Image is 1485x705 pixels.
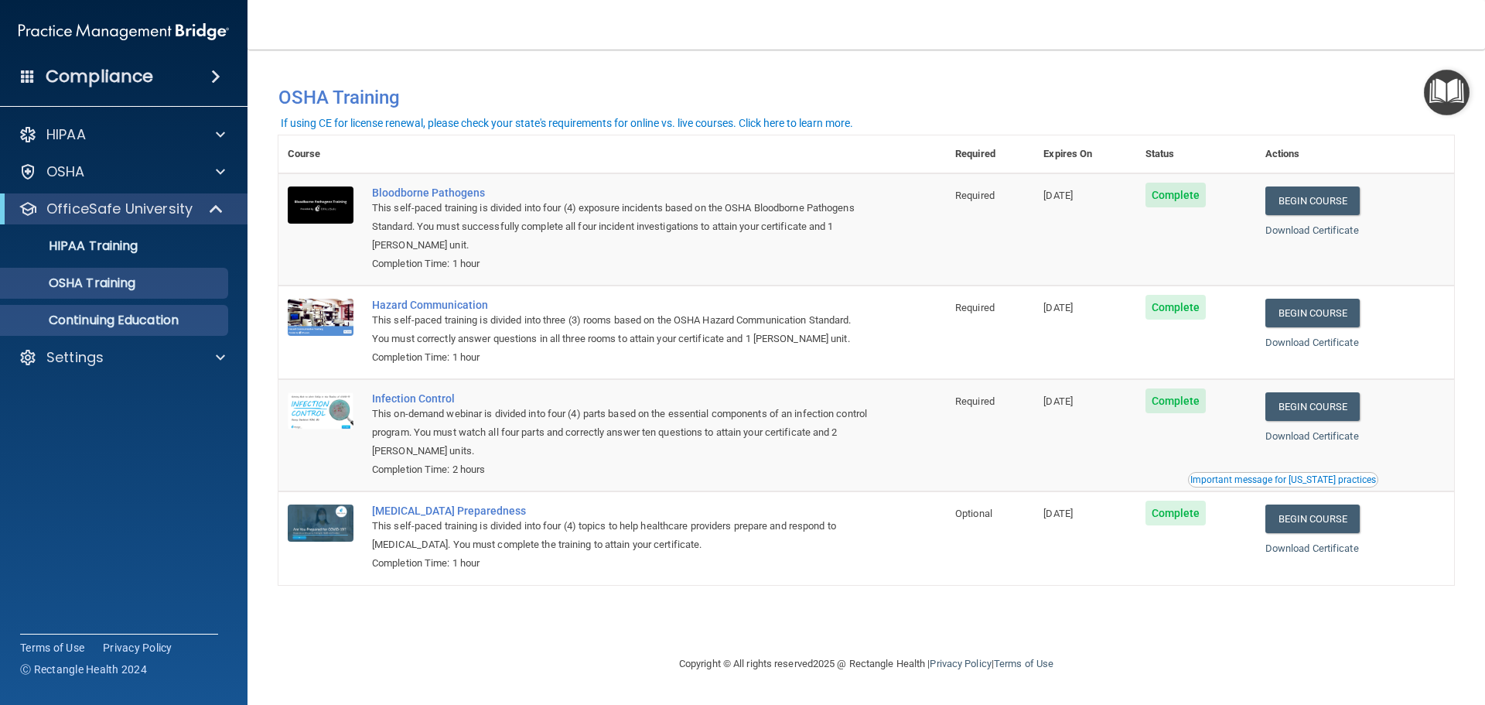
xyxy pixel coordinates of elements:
th: Expires On [1034,135,1135,173]
button: If using CE for license renewal, please check your state's requirements for online vs. live cours... [278,115,855,131]
div: This self-paced training is divided into four (4) topics to help healthcare providers prepare and... [372,517,869,554]
p: OSHA Training [10,275,135,291]
a: Begin Course [1265,299,1360,327]
th: Status [1136,135,1256,173]
a: Privacy Policy [930,658,991,669]
span: Complete [1145,388,1207,413]
button: Open Resource Center [1424,70,1470,115]
p: Continuing Education [10,313,221,328]
span: Complete [1145,183,1207,207]
p: HIPAA Training [10,238,138,254]
a: Settings [19,348,225,367]
a: Download Certificate [1265,430,1359,442]
div: Completion Time: 1 hour [372,255,869,273]
div: This self-paced training is divided into four (4) exposure incidents based on the OSHA Bloodborne... [372,199,869,255]
a: Download Certificate [1265,224,1359,236]
span: [DATE] [1043,395,1073,407]
div: Completion Time: 2 hours [372,460,869,479]
h4: Compliance [46,66,153,87]
a: Terms of Use [994,658,1053,669]
iframe: Drift Widget Chat Controller [1217,595,1466,657]
a: OfficeSafe University [19,200,224,218]
img: PMB logo [19,16,229,47]
p: OSHA [46,163,85,181]
span: [DATE] [1043,302,1073,313]
span: Required [955,395,995,407]
p: HIPAA [46,125,86,144]
a: Terms of Use [20,640,84,655]
div: Important message for [US_STATE] practices [1190,475,1376,484]
a: Infection Control [372,392,869,405]
span: [DATE] [1043,508,1073,519]
div: Completion Time: 1 hour [372,348,869,367]
a: Hazard Communication [372,299,869,311]
a: Bloodborne Pathogens [372,187,869,199]
a: Privacy Policy [103,640,172,655]
div: This on-demand webinar is divided into four (4) parts based on the essential components of an inf... [372,405,869,460]
a: Download Certificate [1265,542,1359,554]
a: OSHA [19,163,225,181]
div: This self-paced training is divided into three (3) rooms based on the OSHA Hazard Communication S... [372,311,869,348]
h4: OSHA Training [278,87,1454,108]
a: [MEDICAL_DATA] Preparedness [372,505,869,517]
a: Begin Course [1265,392,1360,421]
span: Required [955,302,995,313]
button: Read this if you are a dental practitioner in the state of CA [1188,472,1378,488]
a: Download Certificate [1265,337,1359,348]
th: Course [278,135,363,173]
th: Required [946,135,1034,173]
span: Required [955,190,995,201]
p: OfficeSafe University [46,200,193,218]
p: Settings [46,348,104,367]
span: Complete [1145,501,1207,525]
a: HIPAA [19,125,225,144]
span: [DATE] [1043,190,1073,201]
a: Begin Course [1265,505,1360,533]
a: Begin Course [1265,187,1360,215]
div: If using CE for license renewal, please check your state's requirements for online vs. live cours... [281,118,853,128]
span: Optional [955,508,992,519]
div: Completion Time: 1 hour [372,554,869,573]
th: Actions [1256,135,1454,173]
span: Ⓒ Rectangle Health 2024 [20,662,147,677]
div: Copyright © All rights reserved 2025 @ Rectangle Health | | [584,639,1149,689]
span: Complete [1145,295,1207,320]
